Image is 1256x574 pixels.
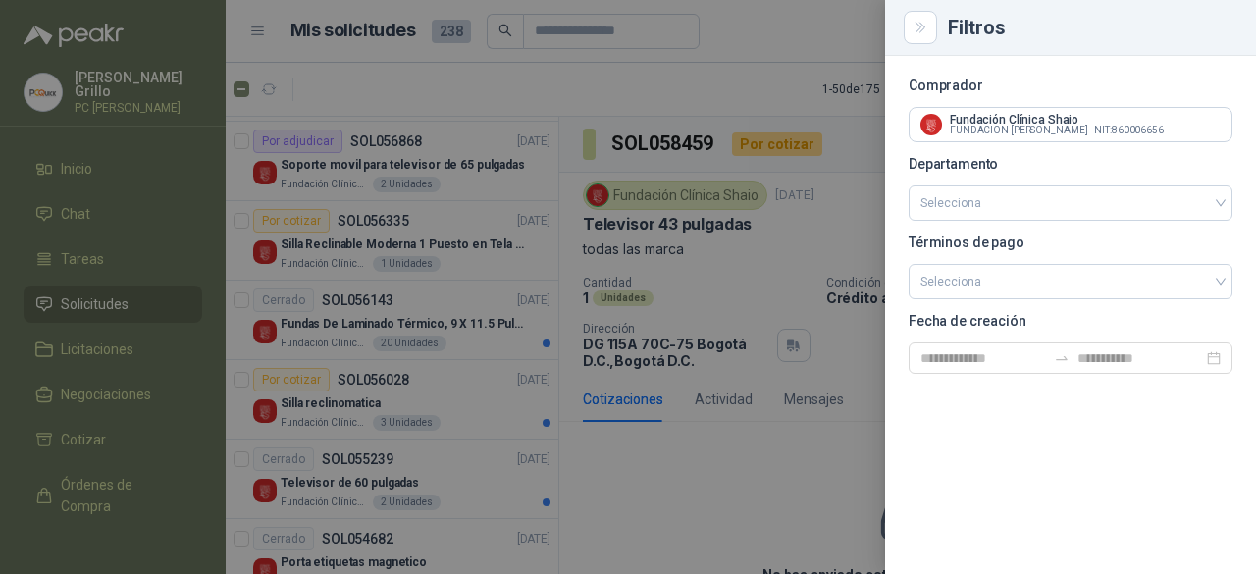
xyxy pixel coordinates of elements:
div: Filtros [948,18,1232,37]
p: Fecha de creación [909,315,1232,327]
span: to [1054,350,1070,366]
p: Términos de pago [909,236,1232,248]
button: Close [909,16,932,39]
p: Departamento [909,158,1232,170]
p: Comprador [909,79,1232,91]
span: swap-right [1054,350,1070,366]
